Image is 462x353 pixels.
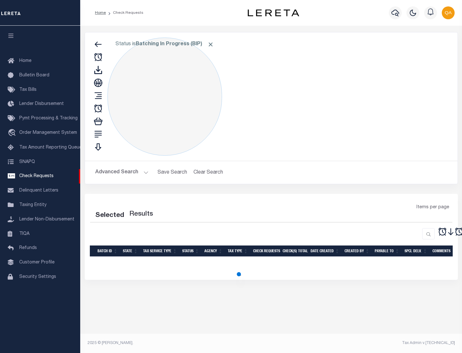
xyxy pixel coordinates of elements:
[19,188,58,193] span: Delinquent Letters
[141,245,180,257] th: Tax Service Type
[430,245,459,257] th: Comments
[83,340,271,346] div: 2025 © [PERSON_NAME].
[191,166,226,179] button: Clear Search
[136,42,214,47] b: Batching In Progress (BIP)
[19,159,35,164] span: SNAPQ
[416,204,449,211] span: Items per page
[202,245,225,257] th: Agency
[106,10,143,16] li: Check Requests
[19,59,31,63] span: Home
[120,245,141,257] th: State
[248,9,299,16] img: logo-dark.svg
[154,166,191,179] button: Save Search
[19,246,37,250] span: Refunds
[19,116,78,121] span: Pymt Processing & Tracking
[19,73,49,78] span: Bulletin Board
[19,145,82,150] span: Tax Amount Reporting Queue
[19,88,37,92] span: Tax Bills
[225,245,251,257] th: Tax Type
[207,41,214,48] span: Click to Remove
[19,260,55,265] span: Customer Profile
[19,102,64,106] span: Lender Disbursement
[19,174,54,178] span: Check Requests
[95,245,120,257] th: Batch Id
[19,275,56,279] span: Security Settings
[95,211,124,221] div: Selected
[180,245,202,257] th: Status
[308,245,342,257] th: Date Created
[402,245,430,257] th: Spcl Delv.
[280,245,308,257] th: Check(s) Total
[19,203,47,207] span: Taxing Entity
[276,340,455,346] div: Tax Admin v.[TECHNICAL_ID]
[95,166,149,179] button: Advanced Search
[19,217,74,222] span: Lender Non-Disbursement
[251,245,280,257] th: Check Requests
[442,6,455,19] img: svg+xml;base64,PHN2ZyB4bWxucz0iaHR0cDovL3d3dy53My5vcmcvMjAwMC9zdmciIHBvaW50ZXItZXZlbnRzPSJub25lIi...
[372,245,402,257] th: Payable To
[95,11,106,15] a: Home
[107,38,222,156] div: Click to Edit
[19,231,30,236] span: TIQA
[8,129,18,137] i: travel_explore
[129,209,153,220] label: Results
[342,245,372,257] th: Created By
[19,131,77,135] span: Order Management System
